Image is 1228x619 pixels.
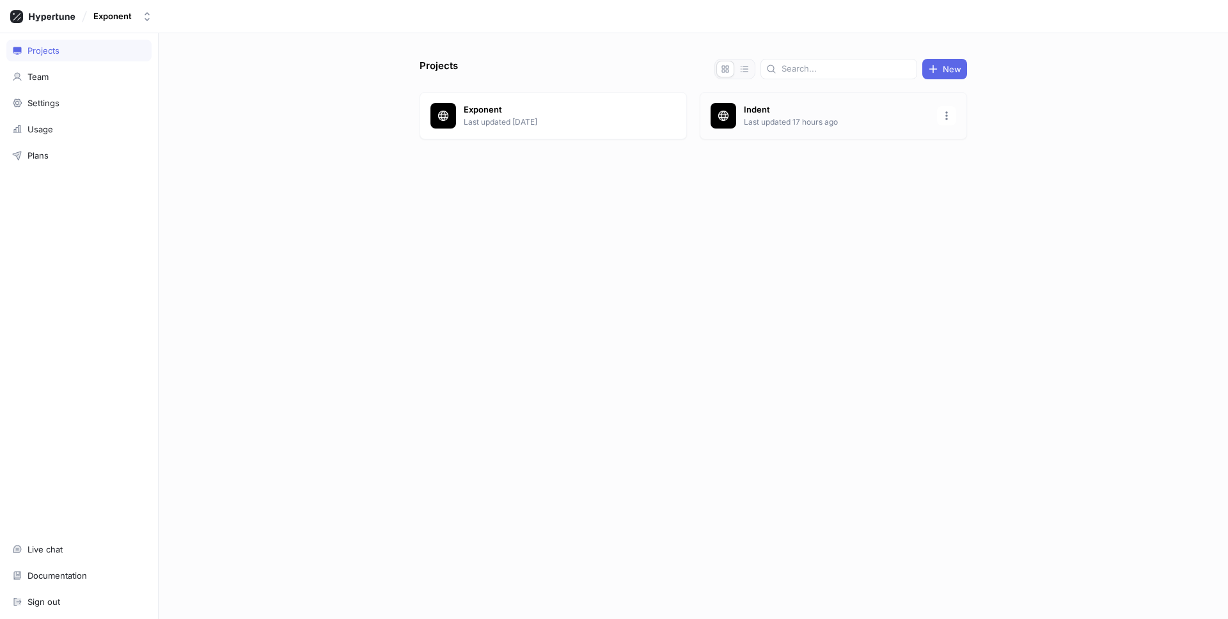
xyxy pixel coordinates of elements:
p: Last updated [DATE] [464,116,649,128]
div: Team [28,72,49,82]
div: Usage [28,124,53,134]
button: Exponent [88,6,157,27]
p: Indent [744,104,929,116]
p: Exponent [464,104,649,116]
div: Settings [28,98,59,108]
a: Documentation [6,565,152,586]
span: New [943,65,961,73]
div: Documentation [28,570,87,581]
div: Exponent [93,11,132,22]
a: Settings [6,92,152,114]
p: Last updated 17 hours ago [744,116,929,128]
input: Search... [782,63,911,75]
a: Team [6,66,152,88]
button: New [922,59,967,79]
p: Projects [420,59,458,79]
div: Plans [28,150,49,161]
div: Sign out [28,597,60,607]
a: Usage [6,118,152,140]
a: Projects [6,40,152,61]
a: Plans [6,145,152,166]
div: Live chat [28,544,63,554]
div: Projects [28,45,59,56]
